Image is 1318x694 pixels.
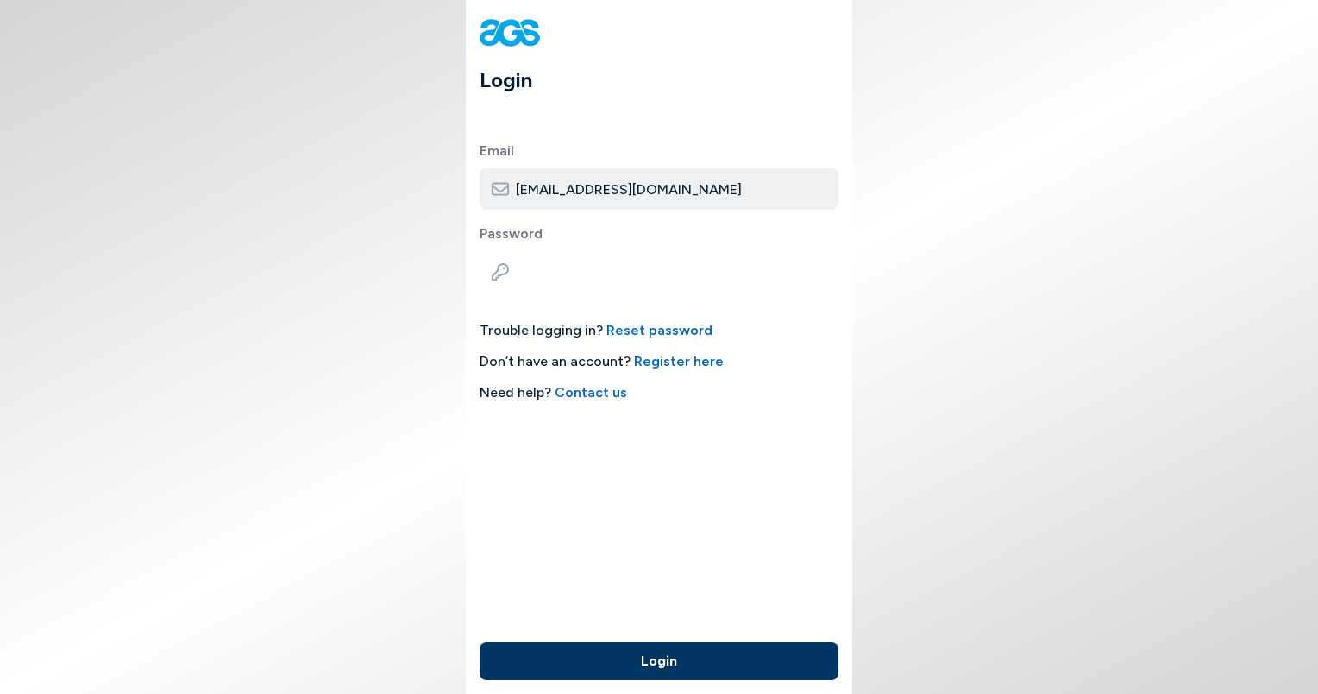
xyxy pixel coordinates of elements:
[480,642,838,680] button: Login
[480,382,838,403] span: Need help?
[555,384,627,401] a: Contact us
[480,141,838,161] label: Email
[480,320,838,341] span: Trouble logging in?
[480,65,852,96] h1: Login
[480,168,838,210] input: Type here
[634,353,724,369] a: Register here
[480,224,838,244] label: Password
[606,322,712,338] a: Reset password
[480,351,838,372] span: Don’t have an account?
